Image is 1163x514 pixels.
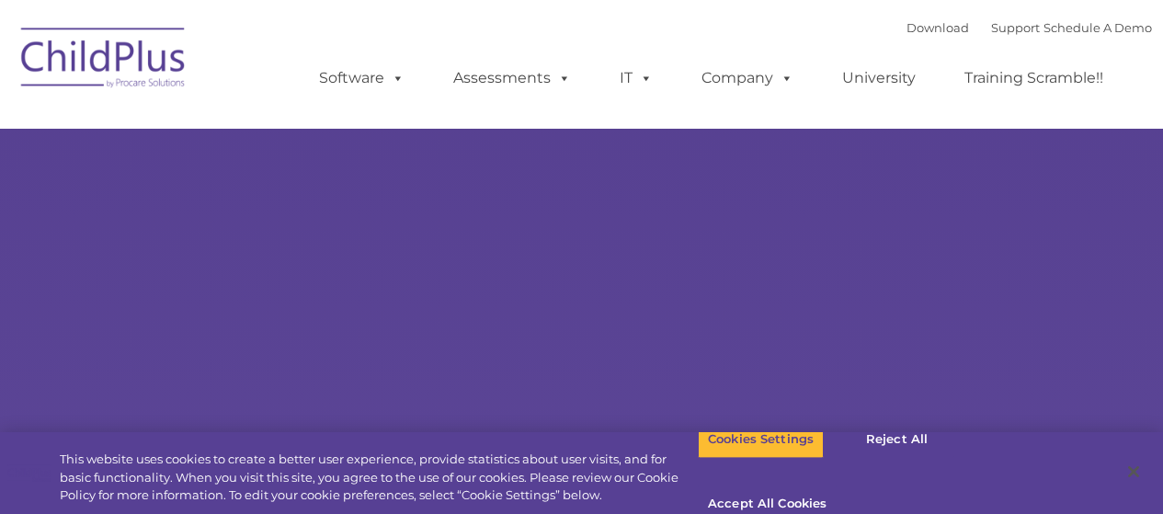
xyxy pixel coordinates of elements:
[906,20,1152,35] font: |
[906,20,969,35] a: Download
[12,15,196,107] img: ChildPlus by Procare Solutions
[824,60,934,97] a: University
[601,60,671,97] a: IT
[698,420,824,459] button: Cookies Settings
[946,60,1122,97] a: Training Scramble!!
[60,451,698,505] div: This website uses cookies to create a better user experience, provide statistics about user visit...
[435,60,589,97] a: Assessments
[839,420,954,459] button: Reject All
[991,20,1040,35] a: Support
[1113,451,1154,492] button: Close
[301,60,423,97] a: Software
[683,60,812,97] a: Company
[1043,20,1152,35] a: Schedule A Demo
